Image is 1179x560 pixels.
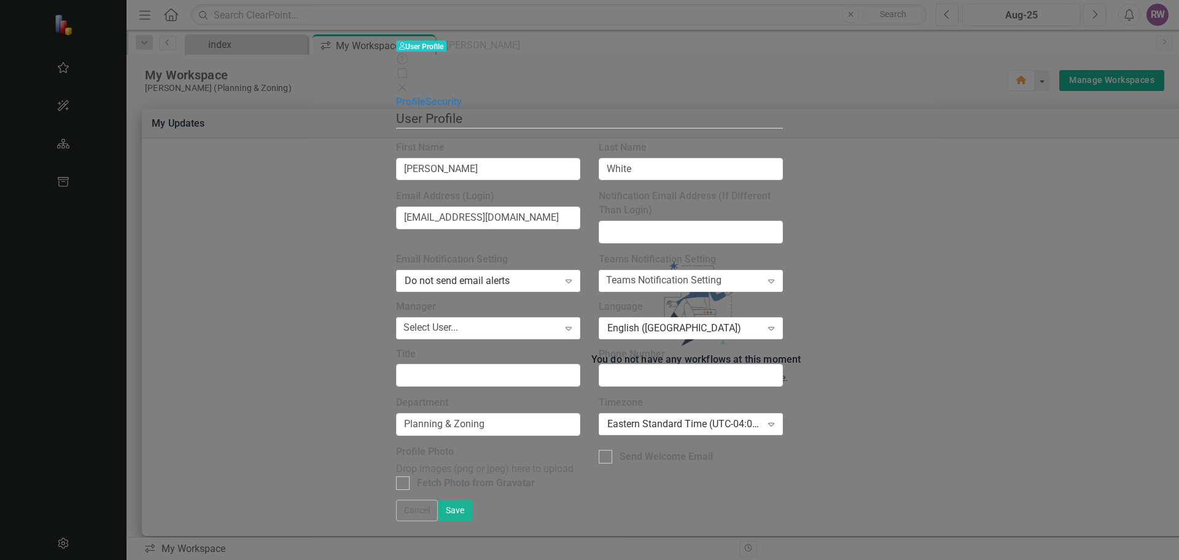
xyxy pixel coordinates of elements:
label: Title [396,347,580,361]
legend: User Profile [396,109,783,128]
label: Manager [396,300,580,314]
label: Notification Email Address (If Different Than Login) [599,189,783,218]
label: Teams Notification Setting [599,253,783,267]
a: Profile [396,96,426,108]
button: Cancel [396,500,438,521]
label: Email Notification Setting [396,253,580,267]
span: User Profile [396,41,446,52]
div: Do not send email alerts [405,274,559,288]
span: [PERSON_NAME] [446,39,520,51]
a: Security [426,96,462,108]
div: Eastern Standard Time (UTC-04:00) [607,417,761,432]
div: Fetch Photo from Gravatar [417,476,535,491]
label: Language [599,300,783,314]
label: First Name [396,141,580,155]
div: Teams Notification Setting [606,274,722,288]
div: English ([GEOGRAPHIC_DATA]) [607,321,761,335]
button: Save [438,500,472,521]
label: Phone Number [599,347,783,361]
label: Email Address (Login) [396,189,580,203]
label: Department [396,396,580,410]
label: Profile Photo [396,445,580,459]
div: Select User... [403,321,458,335]
div: Send Welcome Email [620,450,713,464]
label: Last Name [599,141,783,155]
div: Drop images (png or jpeg) here to upload [396,462,580,476]
label: Timezone [599,396,783,410]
